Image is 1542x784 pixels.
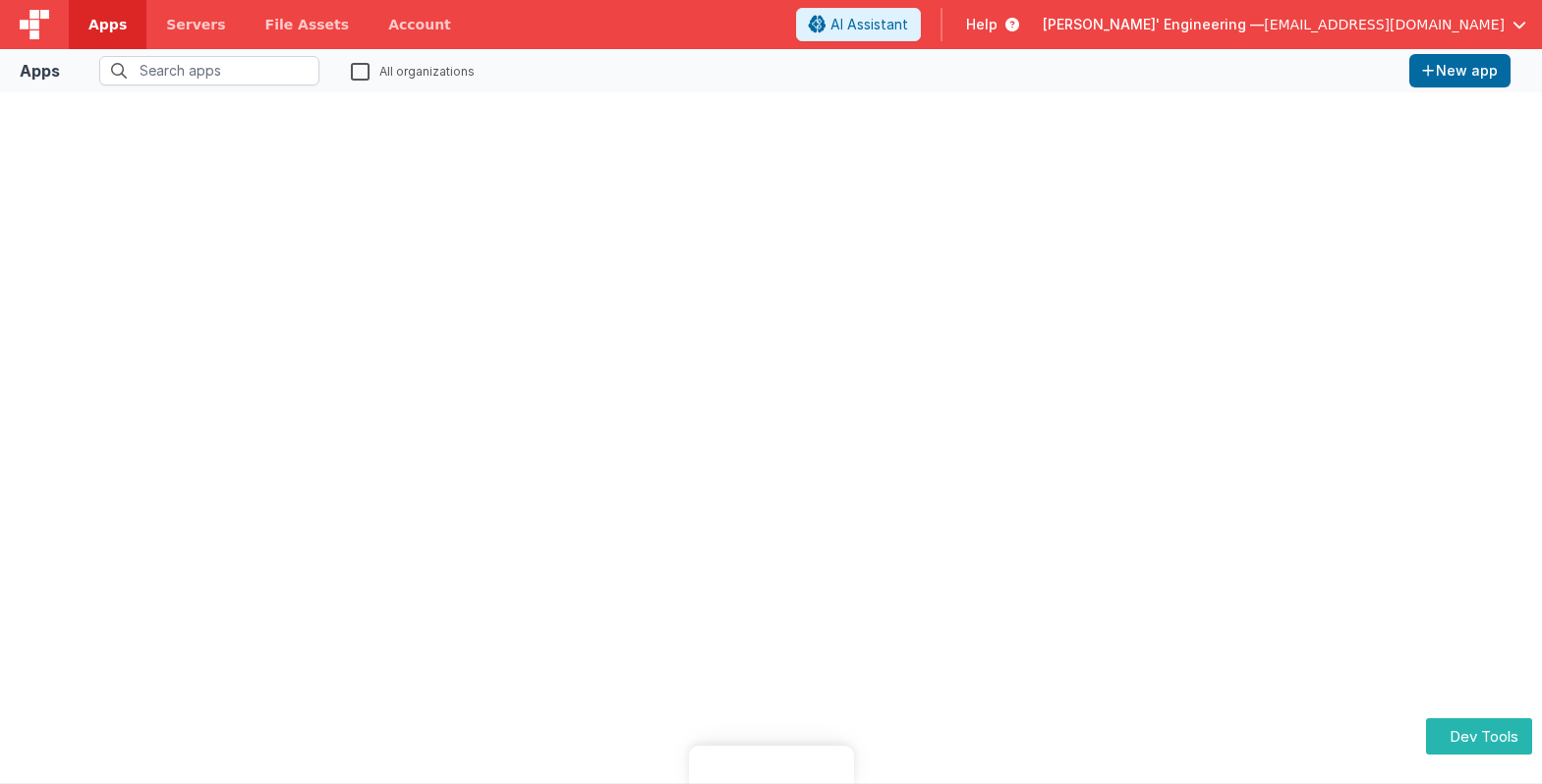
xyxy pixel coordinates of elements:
span: Help [966,15,998,34]
span: Servers [166,15,225,34]
button: [PERSON_NAME]' Engineering — [EMAIL_ADDRESS][DOMAIN_NAME] [1043,15,1526,34]
span: AI Assistant [830,15,908,34]
span: Apps [88,15,127,34]
input: Search apps [99,56,319,85]
span: [EMAIL_ADDRESS][DOMAIN_NAME] [1264,15,1505,34]
label: All organizations [351,61,475,80]
div: Apps [20,59,60,83]
span: File Assets [265,15,350,34]
span: [PERSON_NAME]' Engineering — [1043,15,1264,34]
button: New app [1409,54,1511,87]
button: Dev Tools [1426,718,1532,755]
button: AI Assistant [796,8,921,41]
